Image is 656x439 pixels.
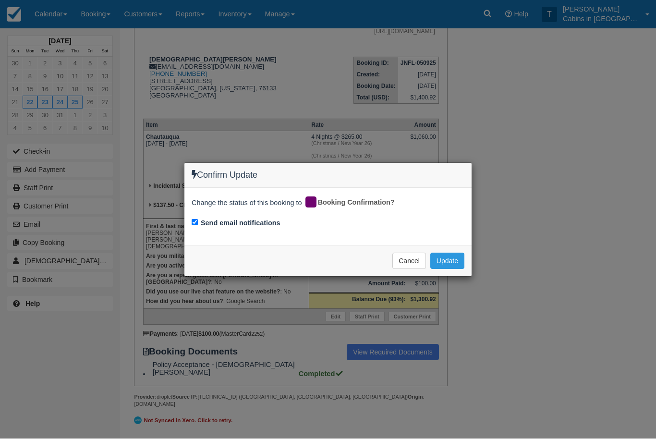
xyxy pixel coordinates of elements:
label: Send email notifications [201,219,280,229]
h4: Confirm Update [192,171,464,181]
button: Update [430,253,464,269]
span: Change the status of this booking to [192,198,302,211]
div: Booking Confirmation? [304,195,401,211]
button: Cancel [392,253,426,269]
